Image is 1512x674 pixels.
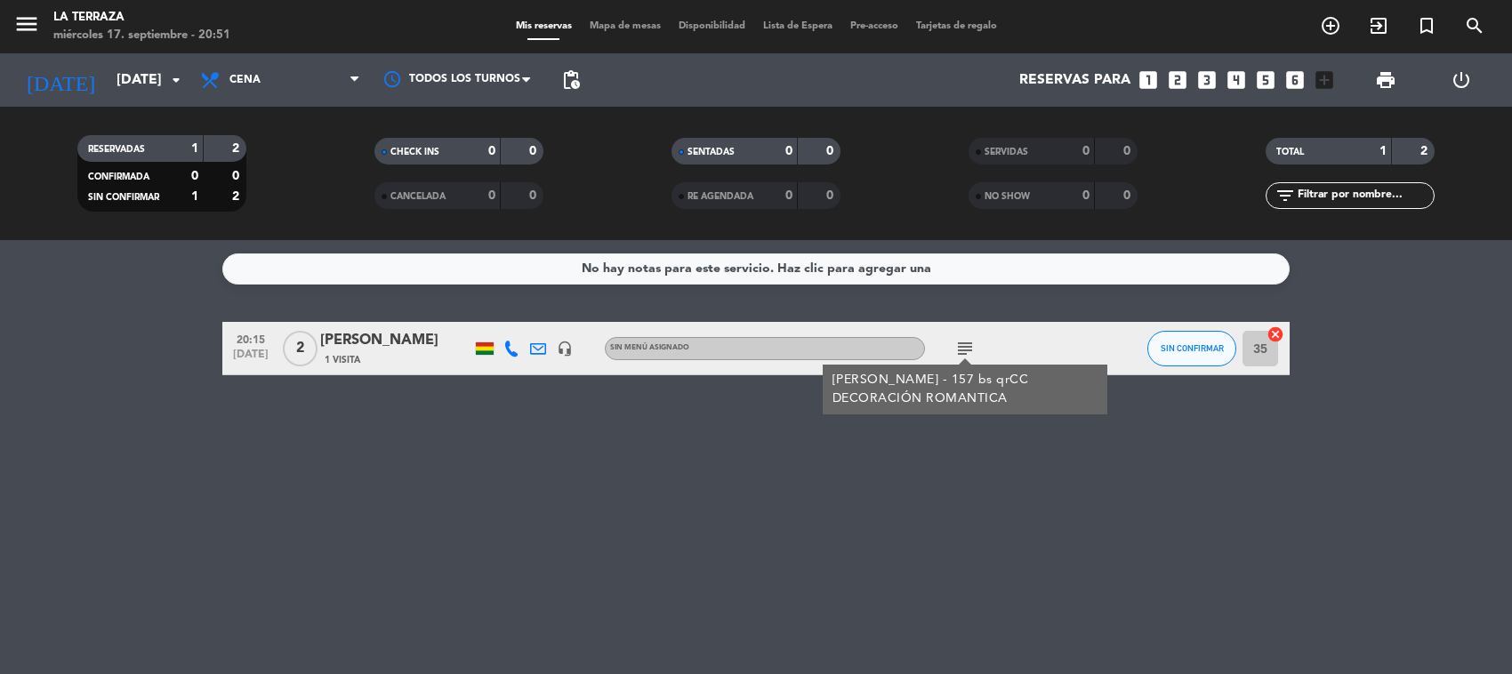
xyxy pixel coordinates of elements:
strong: 0 [488,145,495,157]
strong: 2 [232,142,243,155]
span: RE AGENDADA [688,192,753,201]
i: filter_list [1275,185,1296,206]
strong: 0 [1123,145,1134,157]
i: headset_mic [557,341,573,357]
div: No hay notas para este servicio. Haz clic para agregar una [582,259,931,279]
i: looks_one [1137,68,1160,92]
strong: 0 [488,189,495,202]
span: Cena [229,74,261,86]
i: turned_in_not [1416,15,1437,36]
span: Mis reservas [507,21,581,31]
span: SERVIDAS [985,148,1028,156]
span: Sin menú asignado [610,344,689,351]
strong: 0 [785,189,792,202]
i: arrow_drop_down [165,69,187,91]
strong: 2 [1420,145,1431,157]
span: Disponibilidad [670,21,754,31]
span: Reservas para [1019,72,1130,89]
span: 20:15 [229,328,273,349]
span: SENTADAS [688,148,735,156]
span: SIN CONFIRMAR [88,193,159,202]
span: NO SHOW [985,192,1030,201]
i: looks_two [1166,68,1189,92]
button: menu [13,11,40,44]
div: [PERSON_NAME] - 157 bs qrCC DECORACIÓN ROMANTICA [832,371,1098,408]
i: [DATE] [13,60,108,100]
strong: 1 [191,190,198,203]
span: CONFIRMADA [88,173,149,181]
span: Tarjetas de regalo [907,21,1006,31]
span: SIN CONFIRMAR [1161,343,1224,353]
div: La Terraza [53,9,230,27]
span: [DATE] [229,349,273,369]
div: LOG OUT [1423,53,1499,107]
strong: 1 [1379,145,1387,157]
span: 1 Visita [325,353,360,367]
input: Filtrar por nombre... [1296,186,1434,205]
strong: 0 [529,189,540,202]
span: pending_actions [560,69,582,91]
strong: 0 [1123,189,1134,202]
i: search [1464,15,1485,36]
span: 2 [283,331,318,366]
span: RESERVADAS [88,145,145,154]
span: Lista de Espera [754,21,841,31]
span: Mapa de mesas [581,21,670,31]
i: menu [13,11,40,37]
span: CHECK INS [390,148,439,156]
span: print [1375,69,1396,91]
i: looks_3 [1195,68,1218,92]
i: cancel [1267,325,1284,343]
div: miércoles 17. septiembre - 20:51 [53,27,230,44]
span: Pre-acceso [841,21,907,31]
i: looks_6 [1283,68,1307,92]
i: looks_5 [1254,68,1277,92]
i: subject [954,338,976,359]
strong: 0 [191,170,198,182]
i: add_circle_outline [1320,15,1341,36]
span: TOTAL [1276,148,1304,156]
strong: 0 [1082,189,1090,202]
i: add_box [1313,68,1336,92]
strong: 0 [826,189,837,202]
i: power_settings_new [1451,69,1472,91]
strong: 0 [826,145,837,157]
strong: 0 [1082,145,1090,157]
i: looks_4 [1225,68,1248,92]
strong: 1 [191,142,198,155]
strong: 0 [785,145,792,157]
span: CANCELADA [390,192,446,201]
i: exit_to_app [1368,15,1389,36]
div: [PERSON_NAME] [320,329,471,352]
strong: 0 [529,145,540,157]
strong: 0 [232,170,243,182]
strong: 2 [232,190,243,203]
button: SIN CONFIRMAR [1147,331,1236,366]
